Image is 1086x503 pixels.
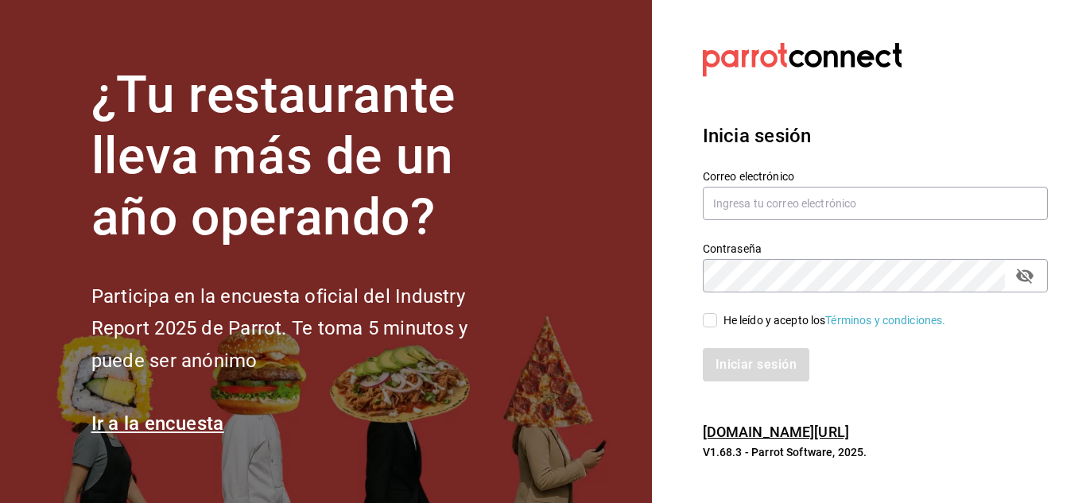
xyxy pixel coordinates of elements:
div: He leído y acepto los [723,312,946,329]
p: V1.68.3 - Parrot Software, 2025. [703,444,1048,460]
a: Ir a la encuesta [91,412,224,435]
input: Ingresa tu correo electrónico [703,187,1048,220]
label: Correo electrónico [703,171,1048,182]
h1: ¿Tu restaurante lleva más de un año operando? [91,65,521,248]
button: passwordField [1011,262,1038,289]
label: Contraseña [703,243,1048,254]
h2: Participa en la encuesta oficial del Industry Report 2025 de Parrot. Te toma 5 minutos y puede se... [91,281,521,377]
a: [DOMAIN_NAME][URL] [703,424,849,440]
h3: Inicia sesión [703,122,1048,150]
a: Términos y condiciones. [825,314,945,327]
